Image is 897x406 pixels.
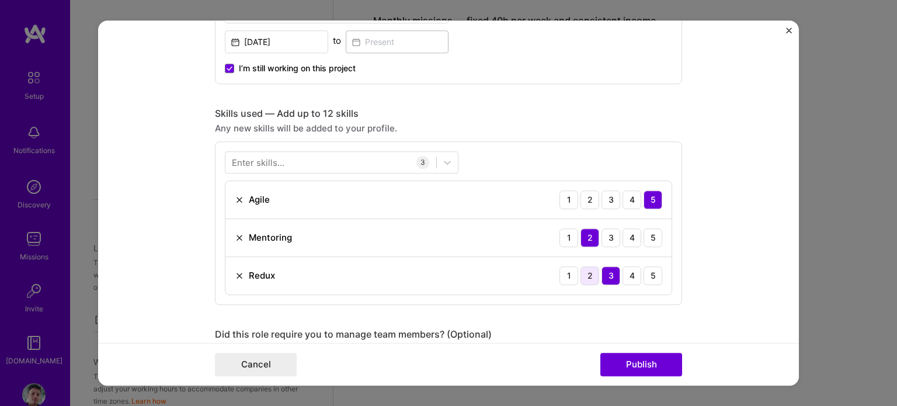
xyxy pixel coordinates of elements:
[249,231,292,244] div: Mentoring
[215,353,297,376] button: Cancel
[416,156,429,169] div: 3
[333,34,341,47] div: to
[559,266,578,285] div: 1
[602,228,620,247] div: 3
[235,271,244,280] img: Remove
[346,30,449,53] input: Present
[225,30,328,53] input: Date
[235,195,244,204] img: Remove
[580,228,599,247] div: 2
[559,190,578,209] div: 1
[623,228,641,247] div: 4
[623,190,641,209] div: 4
[559,228,578,247] div: 1
[623,266,641,285] div: 4
[644,228,662,247] div: 5
[215,328,682,341] div: Did this role require you to manage team members? (Optional)
[249,193,270,206] div: Agile
[239,63,356,74] span: I’m still working on this project
[644,190,662,209] div: 5
[786,27,792,40] button: Close
[602,190,620,209] div: 3
[600,353,682,376] button: Publish
[235,233,244,242] img: Remove
[580,266,599,285] div: 2
[644,266,662,285] div: 5
[232,156,284,168] div: Enter skills...
[602,266,620,285] div: 3
[215,107,682,120] div: Skills used — Add up to 12 skills
[215,122,682,134] div: Any new skills will be added to your profile.
[249,269,275,282] div: Redux
[580,190,599,209] div: 2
